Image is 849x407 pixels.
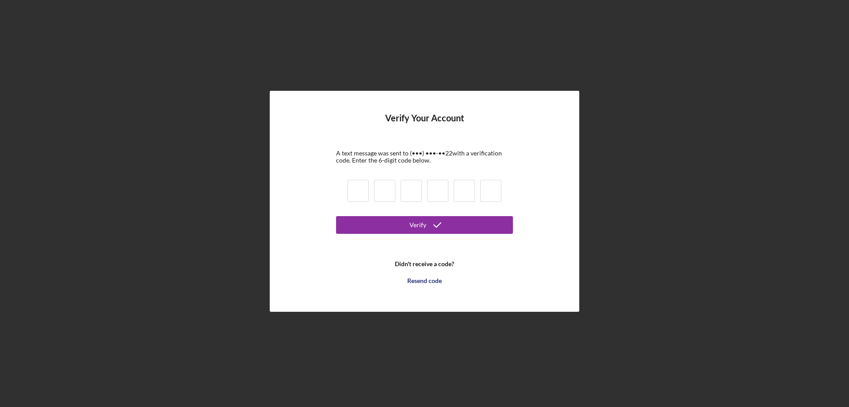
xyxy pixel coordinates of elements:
[336,272,513,290] button: Resend code
[336,216,513,234] button: Verify
[336,150,513,164] div: A text message was sent to (•••) •••-•• 22 with a verification code. Enter the 6-digit code below.
[407,272,442,290] div: Resend code
[409,216,426,234] div: Verify
[385,113,464,136] h4: Verify Your Account
[395,260,454,267] b: Didn't receive a code?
